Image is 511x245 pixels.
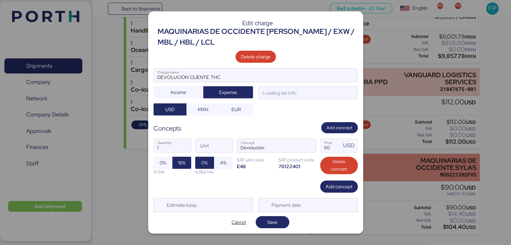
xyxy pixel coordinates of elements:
[160,159,166,167] span: 0%
[154,139,191,152] input: Quantity
[321,122,358,133] button: Add concept
[302,140,316,154] button: ConceptConcept
[203,86,253,98] button: Expense
[219,88,237,96] span: Expense
[279,157,316,163] div: SAT product code
[154,124,181,133] div: Concepts
[321,139,341,152] input: Price
[237,139,300,152] input: Concept
[158,26,358,48] div: MAQUINARIAS DE OCCIDENTE [PERSON_NAME] / EXW / MBL / HBL / LCL
[172,157,191,169] button: 16%
[326,183,352,191] span: Add concept
[220,159,226,167] span: 4%
[154,86,203,98] button: Income
[171,88,186,96] span: Income
[256,216,289,228] button: Save
[231,105,241,113] span: EUR
[178,159,185,167] span: 16%
[320,181,358,193] button: Add concept
[198,105,208,113] span: MXN
[214,157,233,169] button: 4%
[201,159,208,167] span: 0%
[154,157,172,169] button: 0%
[196,139,232,152] input: Unit
[326,158,352,173] span: Delete concept
[327,124,352,132] span: Add concept
[279,163,316,169] div: 76122401
[222,216,256,228] button: Cancel
[154,169,191,175] div: % IVA
[343,141,357,150] div: USD
[195,157,214,169] button: 0%
[231,218,246,226] span: Cancel
[195,169,233,175] div: % Ret IVA
[237,157,274,163] div: SAT unit code
[261,89,297,97] div: Loading tax info
[320,157,358,174] button: Delete concept
[154,103,187,115] button: USD
[158,20,358,26] div: Edit charge
[237,163,274,169] div: E48
[241,53,270,61] span: Delete charge
[165,105,175,113] span: USD
[236,51,276,63] button: Delete charge
[267,218,278,226] span: Save
[154,68,357,82] input: Charge name
[186,103,220,115] button: MXN
[220,103,253,115] button: EUR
